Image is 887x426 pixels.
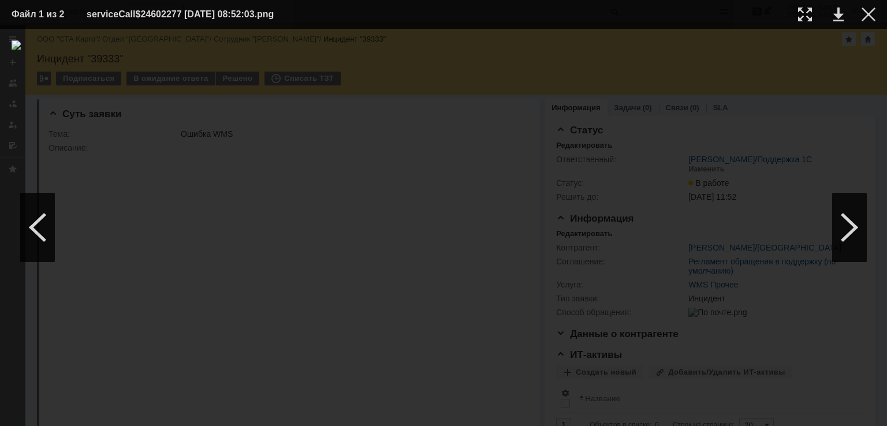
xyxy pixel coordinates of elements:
[862,8,875,21] div: Закрыть окно (Esc)
[832,193,867,262] div: Следующий файл
[12,10,69,19] div: Файл 1 из 2
[833,8,844,21] div: Скачать файл
[20,193,55,262] div: Предыдущий файл
[12,40,875,414] img: download
[87,8,303,21] div: serviceCall$24602277 [DATE] 08:52:03.png
[798,8,812,21] div: Увеличить масштаб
